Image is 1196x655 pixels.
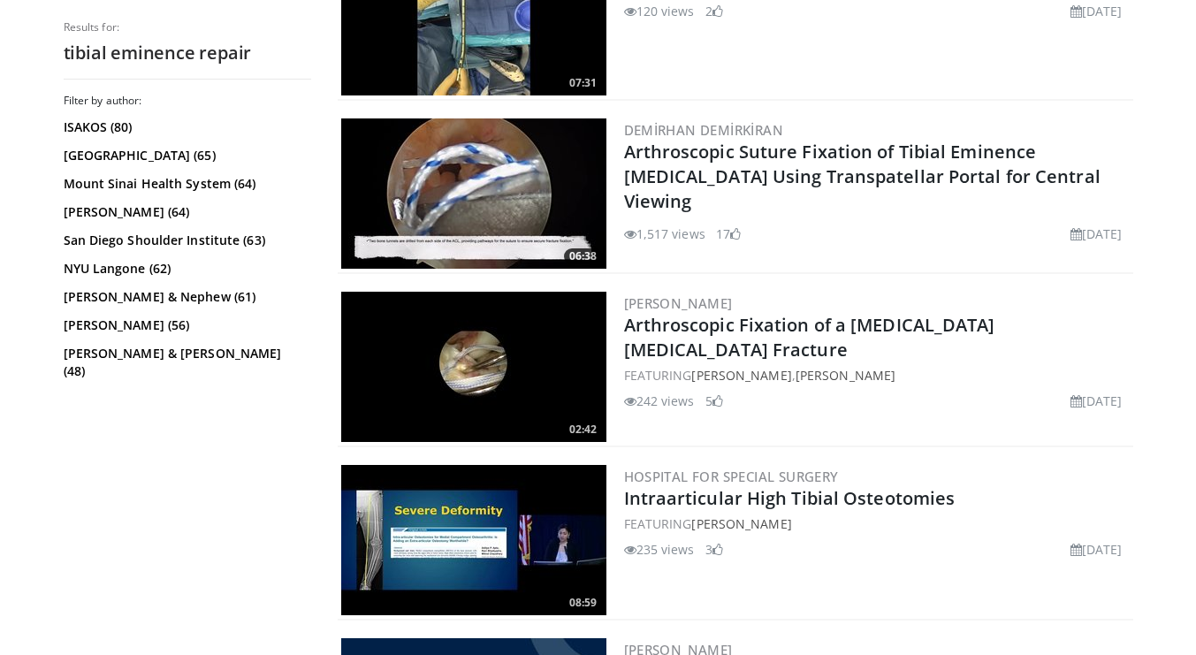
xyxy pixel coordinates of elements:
[624,313,995,362] a: Arthroscopic Fixation of a [MEDICAL_DATA] [MEDICAL_DATA] Fracture
[341,465,606,615] a: 08:59
[624,366,1130,385] div: FEATURING ,
[64,203,307,221] a: [PERSON_NAME] (64)
[796,367,895,384] a: [PERSON_NAME]
[691,515,791,532] a: [PERSON_NAME]
[624,225,705,243] li: 1,517 views
[624,514,1130,533] div: FEATURING
[64,118,307,136] a: ISAKOS (80)
[64,147,307,164] a: [GEOGRAPHIC_DATA] (65)
[624,294,733,312] a: [PERSON_NAME]
[64,260,307,278] a: NYU Langone (62)
[716,225,741,243] li: 17
[624,486,956,510] a: Intraarticular High Tibial Osteotomies
[1070,2,1123,20] li: [DATE]
[341,118,606,269] img: 1450d8b6-5e6e-44ec-94b4-d4d015f1329c.300x170_q85_crop-smart_upscale.jpg
[624,392,695,410] li: 242 views
[341,292,606,442] a: 02:42
[64,94,311,108] h3: Filter by author:
[1070,392,1123,410] li: [DATE]
[705,2,723,20] li: 2
[705,540,723,559] li: 3
[624,2,695,20] li: 120 views
[624,121,784,139] a: DEMİRHAN DEMİRKİRAN
[1070,540,1123,559] li: [DATE]
[1070,225,1123,243] li: [DATE]
[624,140,1101,213] a: Arthroscopic Suture Fixation of Tibial Eminence [MEDICAL_DATA] Using Transpatellar Portal for Cen...
[64,316,307,334] a: [PERSON_NAME] (56)
[64,42,311,65] h2: tibial eminence repair
[64,20,311,34] p: Results for:
[64,288,307,306] a: [PERSON_NAME] & Nephew (61)
[564,248,602,264] span: 06:38
[64,345,307,380] a: [PERSON_NAME] & [PERSON_NAME] (48)
[64,175,307,193] a: Mount Sinai Health System (64)
[624,540,695,559] li: 235 views
[64,232,307,249] a: San Diego Shoulder Institute (63)
[341,118,606,269] a: 06:38
[705,392,723,410] li: 5
[341,465,606,615] img: 8e1e3371-1a3d-4f1a-b533-ddbf2a88c78c.300x170_q85_crop-smart_upscale.jpg
[691,367,791,384] a: [PERSON_NAME]
[341,292,606,442] img: 498a1998-a824-4b58-82e4-92afecb5527b.300x170_q85_crop-smart_upscale.jpg
[624,468,839,485] a: Hospital for Special Surgery
[564,595,602,611] span: 08:59
[564,422,602,438] span: 02:42
[564,75,602,91] span: 07:31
